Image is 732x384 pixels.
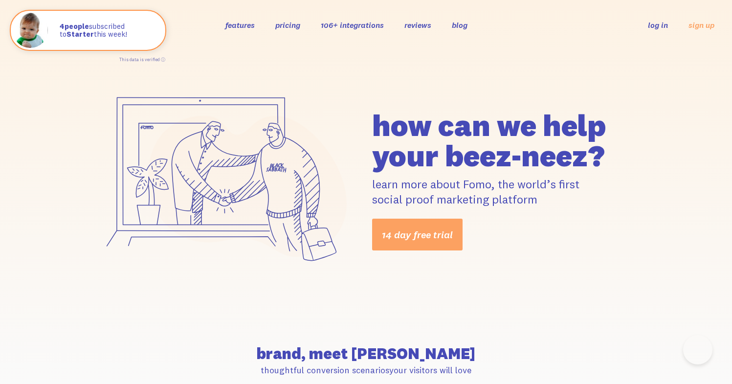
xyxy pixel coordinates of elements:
[13,13,48,48] img: Fomo
[67,29,94,39] strong: Starter
[60,23,155,39] p: subscribed to this week!
[372,110,639,171] h1: how can we help your beez-neez?
[93,346,639,361] h2: brand, meet [PERSON_NAME]
[683,335,712,364] iframe: Help Scout Beacon - Open
[372,219,463,250] a: 14 day free trial
[321,20,384,30] a: 106+ integrations
[404,20,431,30] a: reviews
[372,177,639,207] p: learn more about Fomo, the world’s first social proof marketing platform
[225,20,255,30] a: features
[452,20,467,30] a: blog
[275,20,300,30] a: pricing
[93,364,639,376] p: thoughtful conversion scenarios your visitors will love
[648,20,668,30] a: log in
[60,22,89,31] strong: people
[119,57,165,62] a: This data is verified ⓘ
[688,20,714,30] a: sign up
[60,23,65,31] span: 4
